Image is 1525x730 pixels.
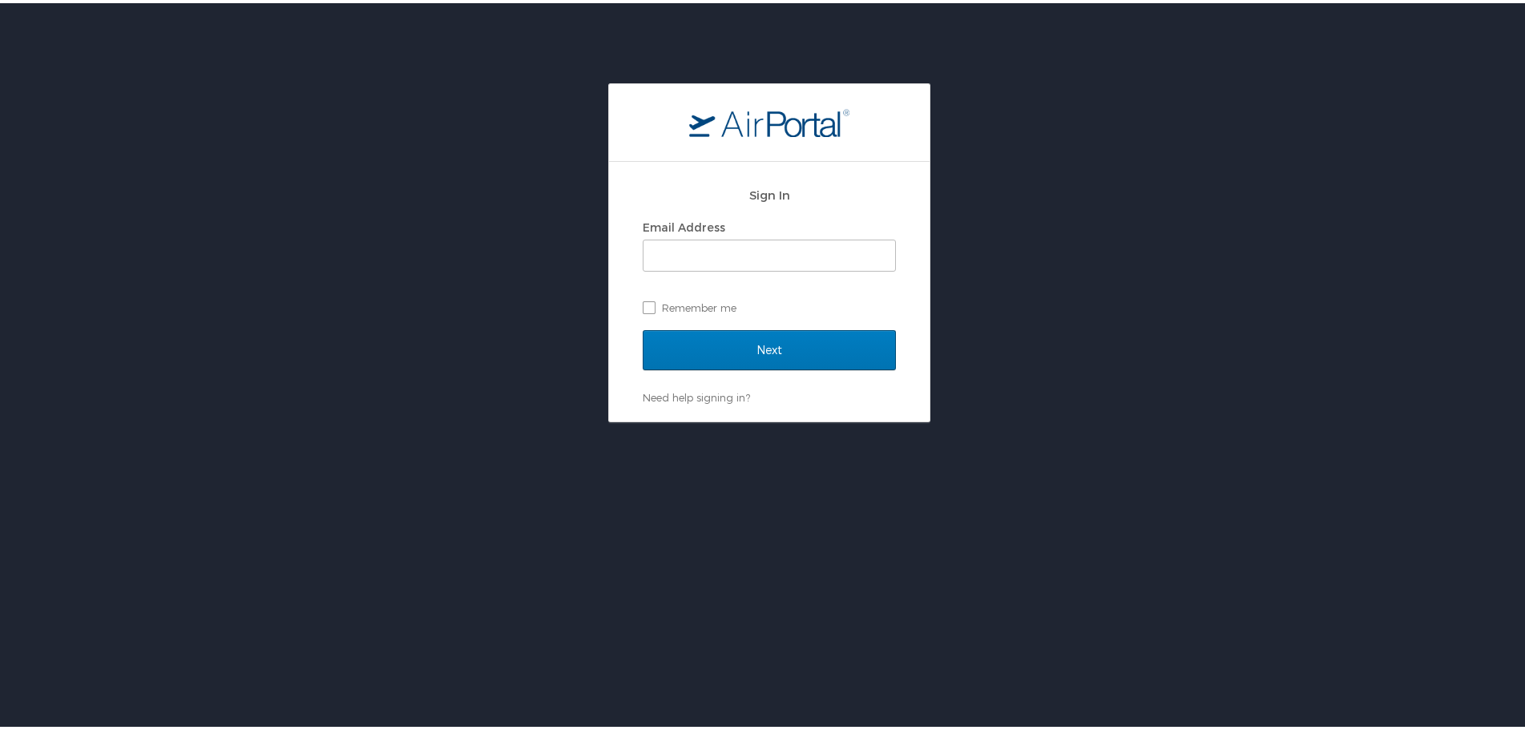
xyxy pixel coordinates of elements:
label: Remember me [643,292,896,317]
label: Email Address [643,217,725,231]
img: logo [689,105,849,134]
input: Next [643,327,896,367]
a: Need help signing in? [643,388,750,401]
h2: Sign In [643,183,896,201]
